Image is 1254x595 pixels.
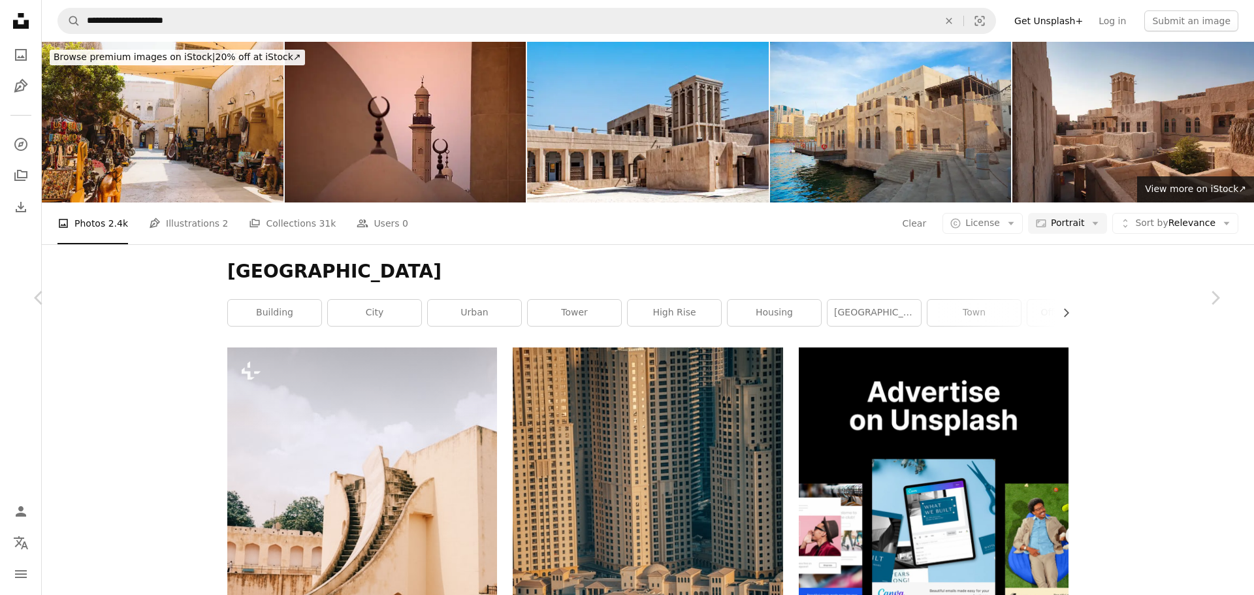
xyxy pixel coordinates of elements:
[223,216,229,231] span: 2
[227,544,497,556] a: a very old building with some stairs going up it
[1144,10,1238,31] button: Submit an image
[357,202,408,244] a: Users 0
[8,498,34,524] a: Log in / Sign up
[1027,300,1121,326] a: office building
[8,530,34,556] button: Language
[8,194,34,220] a: Download History
[319,216,336,231] span: 31k
[1176,235,1254,361] a: Next
[8,163,34,189] a: Collections
[828,300,921,326] a: [GEOGRAPHIC_DATA]
[54,52,301,62] span: 20% off at iStock ↗
[1137,176,1254,202] a: View more on iStock↗
[57,8,996,34] form: Find visuals sitewide
[402,216,408,231] span: 0
[965,217,1000,228] span: License
[527,42,769,202] img: The Al Fahidi Historical Neighbourhood of Dubai
[58,8,80,33] button: Search Unsplash
[927,300,1021,326] a: town
[1145,184,1246,194] span: View more on iStock ↗
[1135,217,1168,228] span: Sort by
[1054,300,1069,326] button: scroll list to the right
[1112,213,1238,234] button: Sort byRelevance
[8,561,34,587] button: Menu
[149,202,228,244] a: Illustrations 2
[935,8,963,33] button: Clear
[285,42,526,202] img: ARABIA EMIRATES DUBAI
[227,260,1069,283] h1: [GEOGRAPHIC_DATA]
[1006,10,1091,31] a: Get Unsplash+
[942,213,1023,234] button: License
[770,42,1012,202] img: Dubai creek, Deira district, Dubai old town
[42,42,313,73] a: Browse premium images on iStock|20% off at iStock↗
[1091,10,1134,31] a: Log in
[528,300,621,326] a: tower
[902,213,927,234] button: Clear
[8,131,34,157] a: Explore
[249,202,336,244] a: Collections 31k
[8,73,34,99] a: Illustrations
[1012,42,1254,202] img: Al seef-old historical district with traditional Arabic architecture.
[728,300,821,326] a: housing
[1051,217,1084,230] span: Portrait
[428,300,521,326] a: urban
[228,300,321,326] a: building
[42,42,283,202] img: Shopping at Traditional Market at Historical District of Dubai Old Town
[8,42,34,68] a: Photos
[54,52,215,62] span: Browse premium images on iStock |
[328,300,421,326] a: city
[513,544,782,556] a: an aerial view of a city with tall buildings
[628,300,721,326] a: high rise
[1028,213,1107,234] button: Portrait
[1135,217,1215,230] span: Relevance
[964,8,995,33] button: Visual search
